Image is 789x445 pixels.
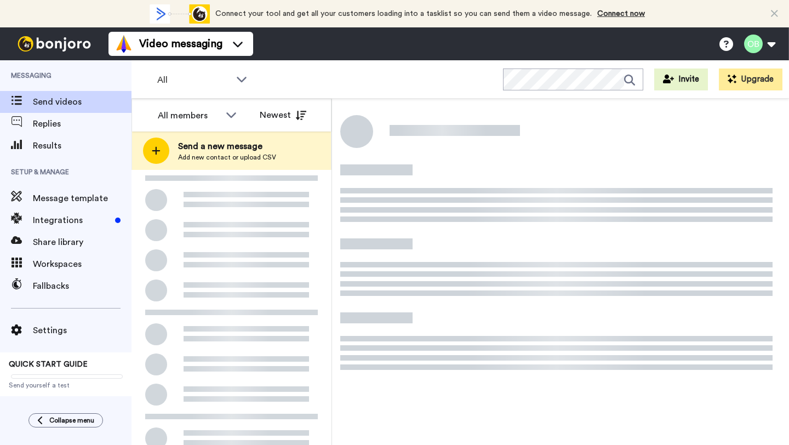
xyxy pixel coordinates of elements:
[139,36,222,52] span: Video messaging
[33,95,131,109] span: Send videos
[178,153,276,162] span: Add new contact or upload CSV
[49,416,94,425] span: Collapse menu
[33,214,111,227] span: Integrations
[654,69,708,90] button: Invite
[251,104,315,126] button: Newest
[158,109,220,122] div: All members
[215,10,592,18] span: Connect your tool and get all your customers loading into a tasklist so you can send them a video...
[719,69,782,90] button: Upgrade
[33,236,131,249] span: Share library
[597,10,645,18] a: Connect now
[33,258,131,271] span: Workspaces
[33,139,131,152] span: Results
[115,35,133,53] img: vm-color.svg
[33,117,131,130] span: Replies
[157,73,231,87] span: All
[9,361,88,368] span: QUICK START GUIDE
[150,4,210,24] div: animation
[9,381,123,390] span: Send yourself a test
[13,36,95,52] img: bj-logo-header-white.svg
[33,279,131,293] span: Fallbacks
[33,192,131,205] span: Message template
[178,140,276,153] span: Send a new message
[28,413,103,427] button: Collapse menu
[33,324,131,337] span: Settings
